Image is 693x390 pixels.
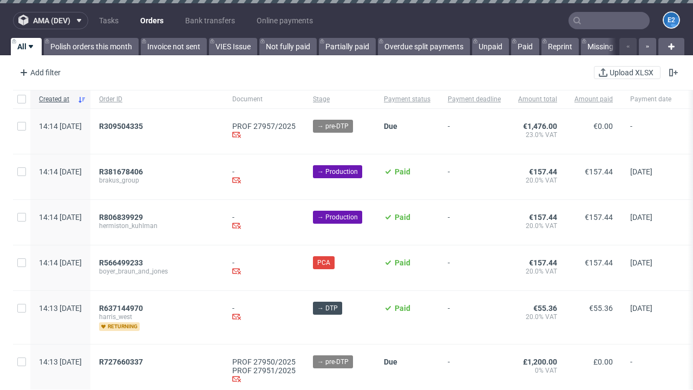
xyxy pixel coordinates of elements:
[232,95,296,104] span: Document
[448,213,501,232] span: -
[232,167,296,186] div: -
[99,167,145,176] a: R381678406
[317,303,338,313] span: → DTP
[448,167,501,186] span: -
[384,122,397,131] span: Due
[448,258,501,277] span: -
[317,212,358,222] span: → Production
[395,304,410,313] span: Paid
[448,357,501,385] span: -
[529,258,557,267] span: €157.44
[317,121,349,131] span: → pre-DTP
[99,322,140,331] span: returning
[317,357,349,367] span: → pre-DTP
[533,304,557,313] span: €55.36
[11,38,42,55] a: All
[529,213,557,222] span: €157.44
[319,38,376,55] a: Partially paid
[99,176,215,185] span: brakus_group
[99,313,215,321] span: harris_west
[99,167,143,176] span: R381678406
[448,304,501,331] span: -
[384,95,430,104] span: Payment status
[472,38,509,55] a: Unpaid
[518,222,557,230] span: 20.0% VAT
[39,213,82,222] span: 14:14 [DATE]
[39,258,82,267] span: 14:14 [DATE]
[99,304,145,313] a: R637144970
[179,12,241,29] a: Bank transfers
[317,258,330,268] span: PCA
[630,95,671,104] span: Payment date
[99,213,145,222] a: R806839929
[232,122,296,131] a: PROF 27957/2025
[134,12,170,29] a: Orders
[574,95,613,104] span: Amount paid
[518,313,557,321] span: 20.0% VAT
[630,258,652,267] span: [DATE]
[630,167,652,176] span: [DATE]
[99,357,145,366] a: R727660337
[39,95,73,104] span: Created at
[395,167,410,176] span: Paid
[99,267,215,276] span: boyer_braun_and_jones
[99,357,143,366] span: R727660337
[232,213,296,232] div: -
[518,176,557,185] span: 20.0% VAT
[259,38,317,55] a: Not fully paid
[593,122,613,131] span: €0.00
[630,357,671,385] span: -
[395,213,410,222] span: Paid
[99,304,143,313] span: R637144970
[585,258,613,267] span: €157.44
[529,167,557,176] span: €157.44
[99,122,143,131] span: R309504335
[378,38,470,55] a: Overdue split payments
[518,267,557,276] span: 20.0% VAT
[44,38,139,55] a: Polish orders this month
[15,64,63,81] div: Add filter
[395,258,410,267] span: Paid
[39,357,82,366] span: 14:13 [DATE]
[448,95,501,104] span: Payment deadline
[518,366,557,375] span: 0% VAT
[581,38,645,55] a: Missing invoice
[511,38,539,55] a: Paid
[99,213,143,222] span: R806839929
[589,304,613,313] span: €55.36
[585,167,613,176] span: €157.44
[209,38,257,55] a: VIES Issue
[39,304,82,313] span: 14:13 [DATE]
[630,304,652,313] span: [DATE]
[99,258,145,267] a: R566499233
[141,38,207,55] a: Invoice not sent
[664,12,679,28] figcaption: e2
[593,357,613,366] span: £0.00
[93,12,125,29] a: Tasks
[99,258,143,267] span: R566499233
[232,366,296,375] a: PROF 27951/2025
[630,213,652,222] span: [DATE]
[232,357,296,366] a: PROF 27950/2025
[317,167,358,177] span: → Production
[448,122,501,141] span: -
[39,167,82,176] span: 14:14 [DATE]
[518,95,557,104] span: Amount total
[630,122,671,141] span: -
[232,258,296,277] div: -
[384,357,397,366] span: Due
[99,122,145,131] a: R309504335
[594,66,661,79] button: Upload XLSX
[250,12,319,29] a: Online payments
[99,222,215,230] span: hermiston_kuhlman
[523,122,557,131] span: €1,476.00
[232,304,296,323] div: -
[607,69,656,76] span: Upload XLSX
[313,95,367,104] span: Stage
[33,17,70,24] span: ama (dev)
[518,131,557,139] span: 23.0% VAT
[523,357,557,366] span: £1,200.00
[585,213,613,222] span: €157.44
[39,122,82,131] span: 14:14 [DATE]
[99,95,215,104] span: Order ID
